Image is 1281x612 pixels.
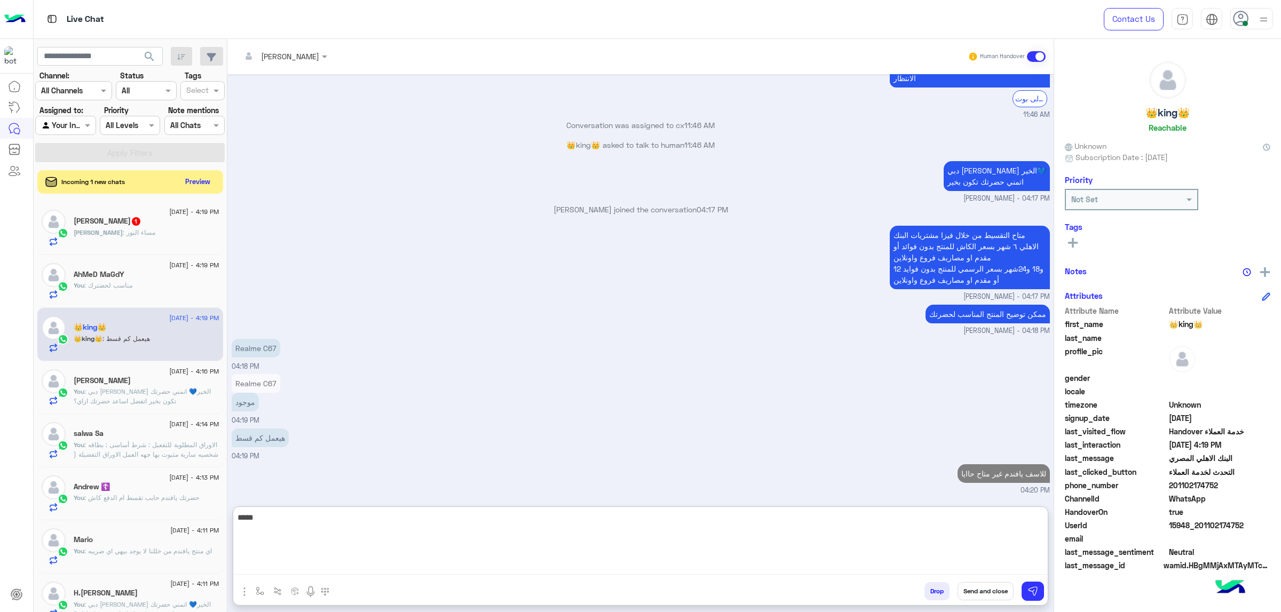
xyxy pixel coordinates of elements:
[1169,506,1271,518] span: true
[1176,13,1189,26] img: tab
[1065,346,1167,370] span: profile_pic
[102,335,150,343] span: هيعمل كم قسط
[304,585,317,598] img: send voice note
[1169,426,1271,437] span: Handover خدمة العملاء
[958,464,1050,483] p: 2/9/2025, 4:20 PM
[1065,439,1167,450] span: last_interaction
[74,494,84,502] span: You
[74,441,218,487] span: الاوراق المطلوبة للتفعيل : شرط أساسى : بطاقه شخصيه سارية مثبوت بها جهه العمل الاوراق التفضيلة ( ل...
[256,587,264,595] img: select flow
[1150,62,1186,98] img: defaultAdmin.png
[169,313,219,323] span: [DATE] - 4:19 PM
[169,260,219,270] span: [DATE] - 4:19 PM
[1169,305,1271,316] span: Attribute Value
[958,582,1014,600] button: Send and close
[287,582,304,600] button: create order
[232,339,280,357] p: 2/9/2025, 4:18 PM
[42,528,66,552] img: defaultAdmin.png
[1065,480,1167,491] span: phone_number
[143,50,156,63] span: search
[58,600,68,610] img: WhatsApp
[1065,412,1167,424] span: signup_date
[39,105,83,116] label: Assigned to:
[1065,506,1167,518] span: HandoverOn
[132,217,140,226] span: 1
[1065,560,1161,571] span: last_message_id
[39,70,69,81] label: Channel:
[42,475,66,499] img: defaultAdmin.png
[1065,319,1167,330] span: first_name
[74,228,123,236] span: [PERSON_NAME]
[74,335,102,343] span: 👑king👑
[1169,439,1271,450] span: 2025-09-02T13:19:16.1745232Z
[1169,546,1271,558] span: 0
[168,105,219,116] label: Note mentions
[74,323,106,332] h5: 👑king👑
[232,204,1050,215] p: [PERSON_NAME] joined the conversation
[980,52,1025,61] small: Human Handover
[42,316,66,340] img: defaultAdmin.png
[232,393,259,411] p: 2/9/2025, 4:19 PM
[1169,466,1271,478] span: التحدث لخدمة العملاء
[1065,452,1167,464] span: last_message
[1065,175,1093,185] h6: Priority
[1169,480,1271,491] span: 201102174752
[42,369,66,393] img: defaultAdmin.png
[120,70,144,81] label: Status
[1164,560,1270,571] span: wamid.HBgMMjAxMTAyMTc0NzUyFQIAEhggNjUwM0M0NUM0NjY2MUY0NDMxRUFBMUU5NjcyOEFEMDMA
[1212,569,1249,607] img: hulul-logo.png
[1169,493,1271,504] span: 2
[74,387,84,395] span: You
[1065,386,1167,397] span: locale
[1027,586,1038,597] img: send message
[58,334,68,345] img: WhatsApp
[45,12,59,26] img: tab
[1169,452,1271,464] span: البنك الاهلي المصري
[1065,533,1167,544] span: email
[1076,152,1168,163] span: Subscription Date : [DATE]
[35,143,225,162] button: Apply Filters
[123,228,155,236] span: مساء النور
[1065,140,1106,152] span: Unknown
[963,326,1050,336] span: [PERSON_NAME] - 04:18 PM
[1065,493,1167,504] span: ChannelId
[232,428,289,447] p: 2/9/2025, 4:19 PM
[84,547,212,555] span: اي منتج يافندم من خللنا لا يوجد بيهي اي ضريبه
[84,281,132,289] span: مناسب لحضترك
[1065,466,1167,478] span: last_clicked_button
[269,582,287,600] button: Trigger scenario
[58,494,68,504] img: WhatsApp
[74,270,124,279] h5: AhMeD MaGdY
[1145,107,1190,119] h5: 👑king👑
[170,526,219,535] span: [DATE] - 4:11 PM
[104,105,129,116] label: Priority
[58,387,68,398] img: WhatsApp
[58,546,68,557] img: WhatsApp
[1169,399,1271,410] span: Unknown
[4,8,26,30] img: Logo
[684,121,715,130] span: 11:46 AM
[1065,266,1087,276] h6: Notes
[251,582,269,600] button: select flow
[1260,267,1270,277] img: add
[1169,346,1196,372] img: defaultAdmin.png
[42,263,66,287] img: defaultAdmin.png
[926,305,1050,323] p: 2/9/2025, 4:18 PM
[42,422,66,446] img: defaultAdmin.png
[1206,13,1218,26] img: tab
[58,228,68,239] img: WhatsApp
[1065,305,1167,316] span: Attribute Name
[1065,520,1167,531] span: UserId
[1149,123,1187,132] h6: Reachable
[232,139,1050,150] p: 👑king👑 asked to talk to human
[1169,533,1271,544] span: null
[944,161,1050,191] p: 2/9/2025, 4:17 PM
[74,281,84,289] span: You
[181,174,215,189] button: Preview
[232,374,280,393] p: 2/9/2025, 4:19 PM
[1013,90,1047,107] div: الرجوع الى بوت
[74,217,141,226] h5: Mahmoud
[963,194,1050,204] span: [PERSON_NAME] - 04:17 PM
[232,452,259,460] span: 04:19 PM
[1169,386,1271,397] span: null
